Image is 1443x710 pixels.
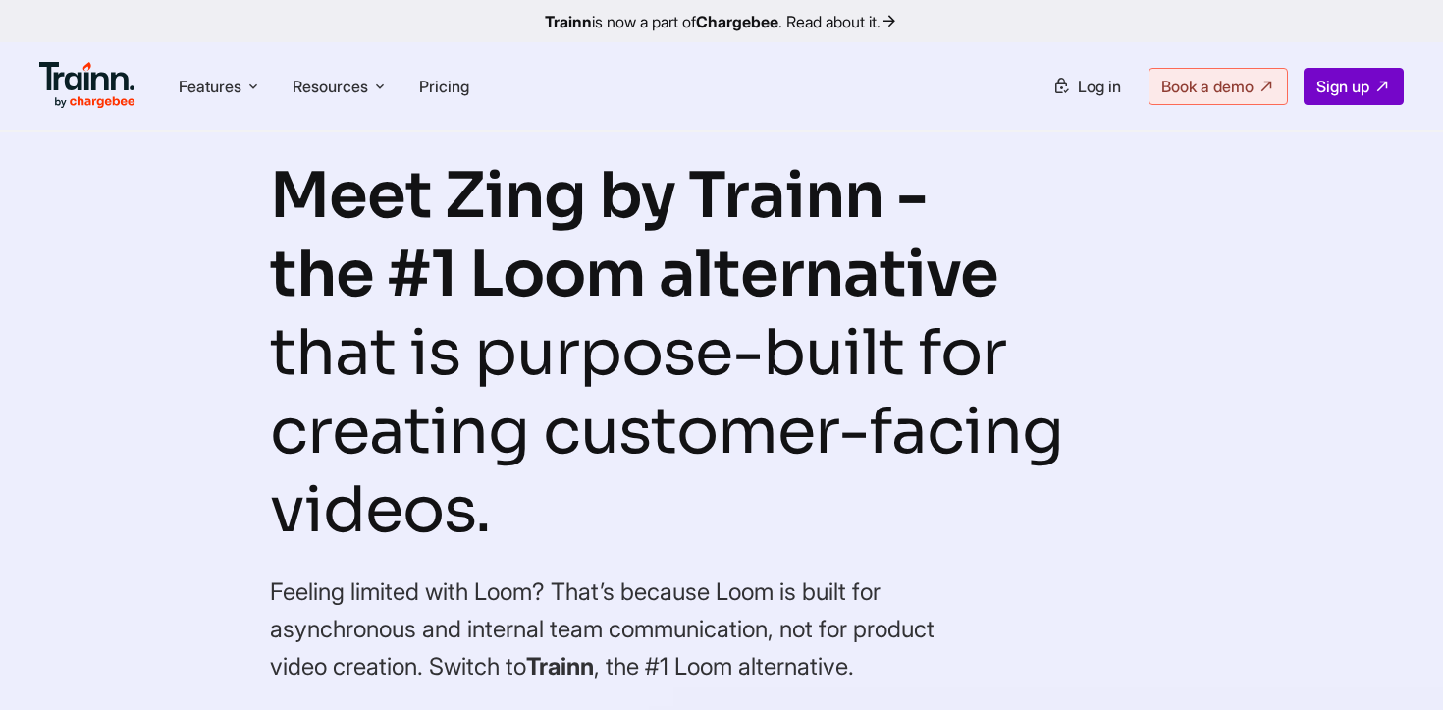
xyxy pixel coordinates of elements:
[1161,77,1254,96] span: Book a demo
[39,62,135,109] img: Trainn Logo
[545,12,592,31] b: Trainn
[696,12,778,31] b: Chargebee
[293,76,368,97] span: Resources
[270,313,1063,550] i: that is purpose-built for creating customer-facing videos.
[419,77,469,96] a: Pricing
[1078,77,1121,96] span: Log in
[1041,69,1133,104] a: Log in
[270,573,996,685] h4: Feeling limited with Loom? That’s because Loom is built for asynchronous and internal team commun...
[1149,68,1288,105] a: Book a demo
[1304,68,1404,105] a: Sign up
[1316,77,1369,96] span: Sign up
[526,652,594,681] b: Trainn
[270,157,1173,550] h1: Meet Zing by Trainn - the #1 Loom alternative
[179,76,241,97] span: Features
